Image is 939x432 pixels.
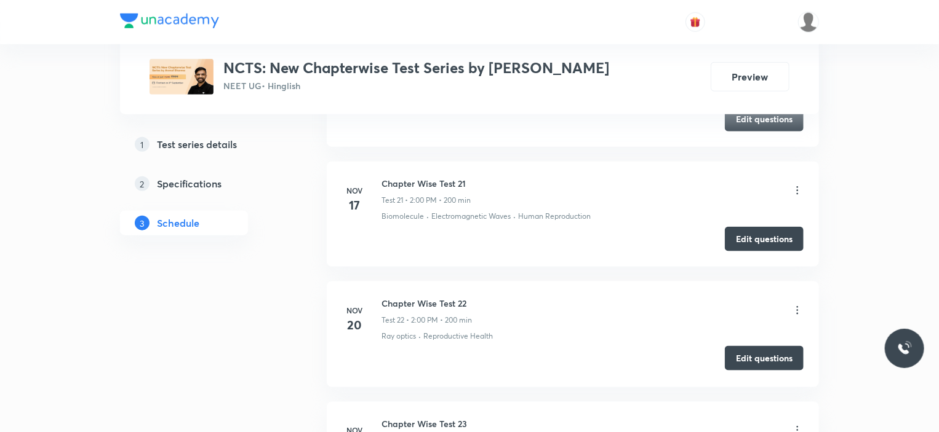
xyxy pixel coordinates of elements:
[518,211,591,222] p: Human Reproduction
[426,211,429,222] div: ·
[418,331,421,342] div: ·
[342,316,367,334] h4: 20
[690,17,701,28] img: avatar
[382,177,471,190] h6: Chapter Wise Test 21
[685,12,705,32] button: avatar
[223,59,609,77] h3: NCTS: New Chapterwise Test Series by [PERSON_NAME]
[157,176,222,191] h5: Specifications
[120,14,219,28] img: Company Logo
[423,331,493,342] p: Reproductive Health
[382,297,472,310] h6: Chapter Wise Test 22
[725,107,804,132] button: Edit questions
[382,195,471,206] p: Test 21 • 2:00 PM • 200 min
[431,211,511,222] p: Electromagnetic Waves
[725,346,804,371] button: Edit questions
[382,417,471,430] h6: Chapter Wise Test 23
[157,137,237,152] h5: Test series details
[135,137,150,152] p: 1
[513,211,516,222] div: ·
[382,331,416,342] p: Ray optics
[223,79,609,92] p: NEET UG • Hinglish
[120,171,287,196] a: 2Specifications
[135,176,150,191] p: 2
[157,216,199,230] h5: Schedule
[120,132,287,157] a: 1Test series details
[342,196,367,214] h4: 17
[135,216,150,230] p: 3
[120,14,219,31] a: Company Logo
[342,305,367,316] h6: Nov
[897,341,912,356] img: ttu
[798,12,819,33] img: Organic Chemistry
[382,315,472,326] p: Test 22 • 2:00 PM • 200 min
[725,227,804,251] button: Edit questions
[711,62,789,92] button: Preview
[342,185,367,196] h6: Nov
[150,59,214,95] img: febc22218c504edc9adcef0a9d193dc7.png
[382,211,424,222] p: Biomolecule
